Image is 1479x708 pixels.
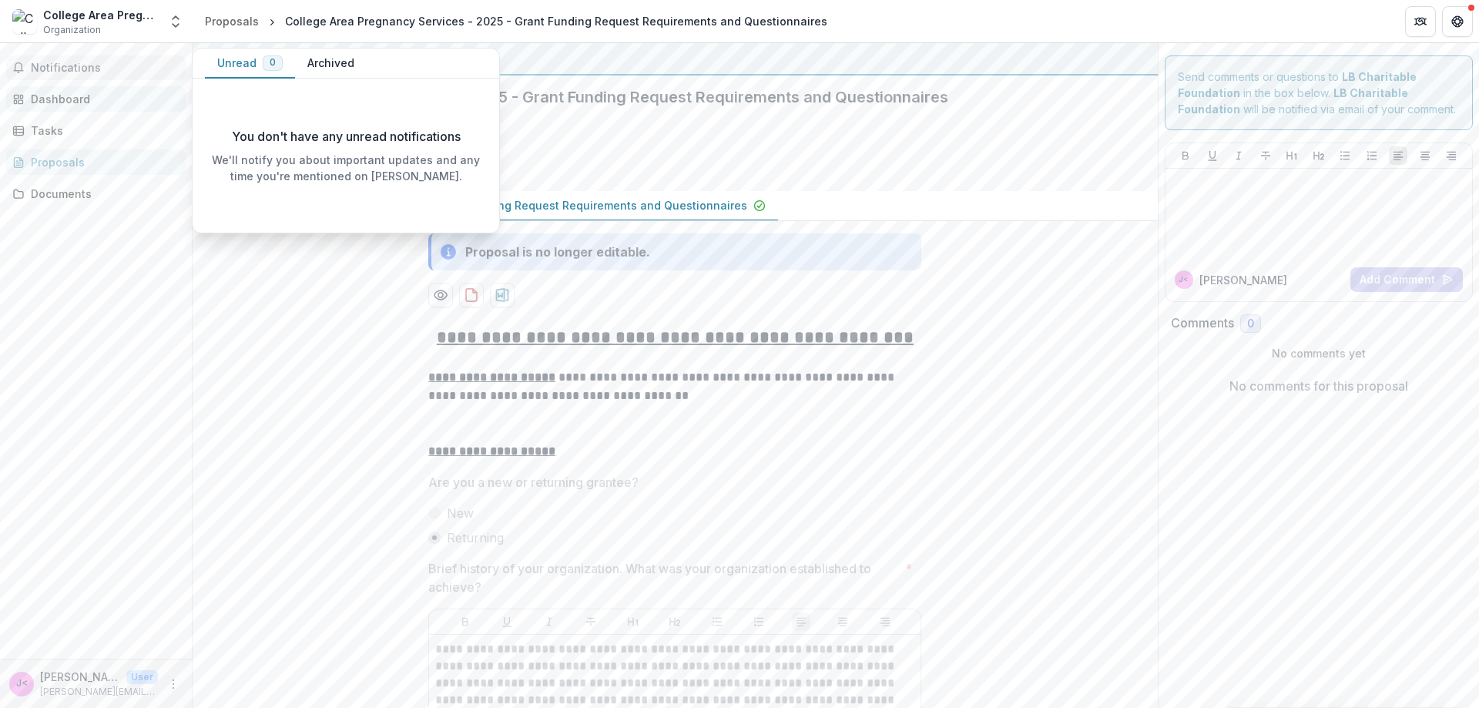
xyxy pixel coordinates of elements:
[459,283,484,307] button: download-proposal
[285,13,827,29] div: College Area Pregnancy Services - 2025 - Grant Funding Request Requirements and Questionnaires
[16,679,28,689] div: janelle moreno <janelle@capsonline.org>
[31,122,173,139] div: Tasks
[792,612,810,631] button: Align Left
[1336,146,1354,165] button: Bullet List
[31,91,173,107] div: Dashboard
[232,127,461,146] p: You don't have any unread notifications
[1247,317,1254,331] span: 0
[1229,377,1408,395] p: No comments for this proposal
[6,181,186,206] a: Documents
[428,559,899,596] p: Brief history of your organization. What was your organization established to achieve?
[708,612,726,631] button: Bullet List
[31,186,173,202] div: Documents
[1179,276,1189,284] div: janelle moreno <janelle@capsonline.org>
[40,669,120,685] p: [PERSON_NAME] <[PERSON_NAME][EMAIL_ADDRESS][DOMAIN_NAME]>
[165,6,186,37] button: Open entity switcher
[1416,146,1434,165] button: Align Center
[205,49,295,79] button: Unread
[6,55,186,80] button: Notifications
[666,612,684,631] button: Heading 2
[1442,6,1473,37] button: Get Help
[490,283,515,307] button: download-proposal
[1363,146,1381,165] button: Ordered List
[750,612,768,631] button: Ordered List
[205,88,1121,106] h2: College Area Pregnancy Services - 2025 - Grant Funding Request Requirements and Questionnaires
[465,243,650,261] div: Proposal is no longer editable.
[1405,6,1436,37] button: Partners
[12,9,37,34] img: College Area Pregnancy Services
[31,62,179,75] span: Notifications
[199,10,833,32] nav: breadcrumb
[1310,146,1328,165] button: Heading 2
[1442,146,1461,165] button: Align Right
[6,149,186,175] a: Proposals
[270,57,276,68] span: 0
[582,612,600,631] button: Strike
[428,283,453,307] button: Preview 5ed2fa69-1804-49ab-a7b1-3d3524156471-0.pdf
[31,154,173,170] div: Proposals
[205,152,487,184] p: We'll notify you about important updates and any time you're mentioned on [PERSON_NAME].
[205,49,1145,68] div: LB Charitable Foundation
[1283,146,1301,165] button: Heading 1
[1165,55,1474,130] div: Send comments or questions to in the box below. will be notified via email of your comment.
[447,504,474,522] span: New
[126,670,158,684] p: User
[1256,146,1275,165] button: Strike
[447,528,504,547] span: Returning
[1199,272,1287,288] p: [PERSON_NAME]
[428,473,639,492] p: Are you a new or returning grantee?
[1176,146,1195,165] button: Bold
[833,612,852,631] button: Align Center
[164,675,183,693] button: More
[6,86,186,112] a: Dashboard
[43,23,101,37] span: Organization
[43,7,159,23] div: College Area Pregnancy Services
[6,118,186,143] a: Tasks
[205,13,259,29] div: Proposals
[199,10,265,32] a: Proposals
[1171,345,1467,361] p: No comments yet
[498,612,516,631] button: Underline
[456,612,475,631] button: Bold
[295,49,367,79] button: Archived
[1203,146,1222,165] button: Underline
[1171,316,1234,331] h2: Comments
[1350,267,1463,292] button: Add Comment
[540,612,558,631] button: Italicize
[40,685,158,699] p: [PERSON_NAME][EMAIL_ADDRESS][DOMAIN_NAME]
[1229,146,1248,165] button: Italicize
[1389,146,1407,165] button: Align Left
[624,612,642,631] button: Heading 1
[876,612,894,631] button: Align Right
